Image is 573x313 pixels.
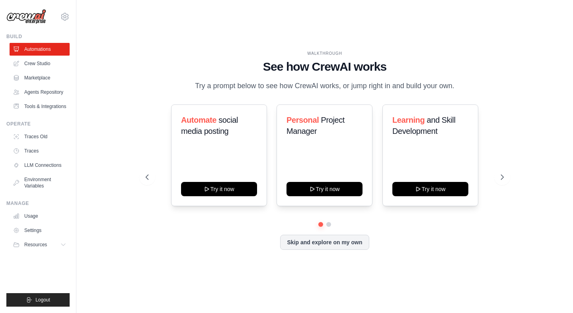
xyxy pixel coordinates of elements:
a: Automations [10,43,70,56]
h1: See how CrewAI works [146,60,503,74]
a: Traces [10,145,70,157]
button: Try it now [181,182,257,196]
a: Usage [10,210,70,222]
a: Environment Variables [10,173,70,192]
button: Try it now [286,182,363,196]
a: Marketplace [10,71,70,84]
a: Traces Old [10,130,70,143]
button: Skip and explore on my own [280,235,369,250]
span: Automate [181,116,216,124]
div: Manage [6,200,70,207]
a: Settings [10,224,70,237]
span: Resources [24,242,47,248]
span: Logout [35,297,50,303]
button: Try it now [392,182,468,196]
div: Build [6,33,70,40]
a: LLM Connections [10,159,70,172]
p: Try a prompt below to see how CrewAI works, or jump right in and build your own. [191,80,458,92]
span: Learning [392,116,425,124]
a: Tools & Integrations [10,100,70,113]
button: Logout [6,293,70,307]
span: Personal [286,116,319,124]
div: WALKTHROUGH [146,50,503,56]
a: Crew Studio [10,57,70,70]
img: Logo [6,9,46,24]
a: Agents Repository [10,86,70,99]
button: Resources [10,238,70,251]
span: and Skill Development [392,116,455,135]
div: Operate [6,121,70,127]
